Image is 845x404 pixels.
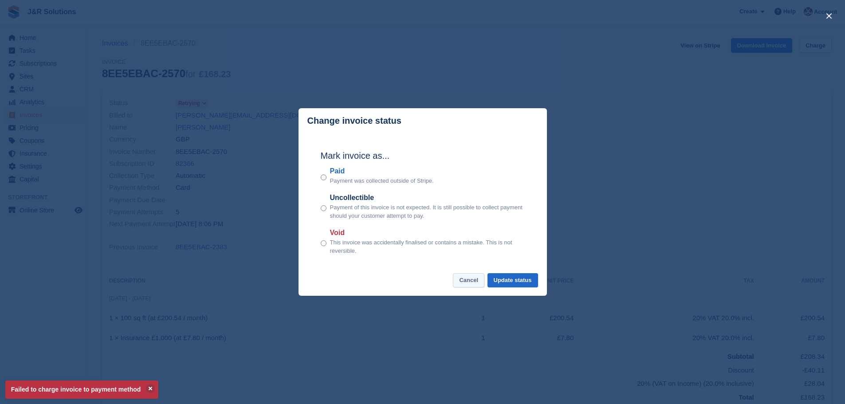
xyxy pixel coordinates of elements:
label: Paid [330,166,434,177]
p: Failed to charge invoice to payment method [5,380,158,399]
label: Uncollectible [330,192,525,203]
p: Change invoice status [307,116,401,126]
h2: Mark invoice as... [321,149,525,162]
p: This invoice was accidentally finalised or contains a mistake. This is not reversible. [330,238,525,255]
button: Update status [487,273,538,288]
p: Payment of this invoice is not expected. It is still possible to collect payment should your cust... [330,203,525,220]
button: Cancel [453,273,484,288]
button: close [822,9,836,23]
p: Payment was collected outside of Stripe. [330,177,434,185]
label: Void [330,227,525,238]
